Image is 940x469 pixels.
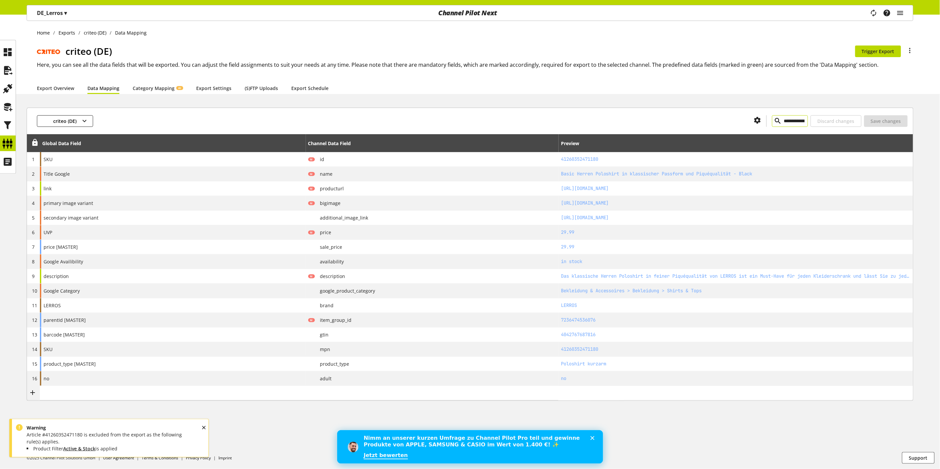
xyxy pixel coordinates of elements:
a: User Agreement [103,455,134,461]
span: M [310,318,313,322]
span: Google Availibility [44,258,83,265]
span: 16 [32,375,37,382]
h2: Basic Herren Poloshirt in klassischer Passform und Piquéqualität - Black [561,170,911,177]
a: (S)FTP Uploads [245,85,278,92]
p: DE_Lerros [37,9,67,17]
a: Data Mapping [87,85,119,92]
span: LERROS [44,302,61,309]
span: item_group_id [315,317,352,324]
h2: 29.99 [561,243,911,250]
span: ▾ [64,9,67,17]
span: SKU [44,346,53,353]
div: Article #41260352471180 is excluded from the export as the following rule(s) applies. [23,424,187,452]
a: Privacy Policy [186,455,211,461]
span: 6 [32,229,35,235]
span: M [310,172,313,176]
h2: Bekleidung & Accessoires > Bekleidung > Shirts & Tops [561,287,911,294]
span: Trigger Export [862,48,894,55]
span: M [310,157,313,161]
nav: main navigation [27,5,913,21]
a: Imprint [218,455,232,461]
span: M [310,274,313,278]
span: barcode [MASTER] [44,331,85,338]
span: 9 [32,273,35,279]
li: ©2025 Channel Pilot Solutions GmbH [27,455,103,461]
span: 13 [32,331,37,338]
img: logo [37,48,60,54]
span: gtin [315,331,329,338]
span: 2 [32,171,35,177]
span: M [310,187,313,191]
span: Unlock to reorder rows [32,139,39,146]
span: criteo (DE) [53,118,76,125]
h2: 4042767687816 [561,331,911,338]
span: brand [315,302,334,309]
h2: Poloshirt kurzarm [561,360,911,367]
span: 10 [32,288,37,294]
a: Export Settings [196,85,231,92]
h2: https://cdn.shopify.com/s/files/1/0605/9995/9692/products/2003200_290_m.jpg?v=1738755064 [561,200,911,207]
span: M [310,201,313,205]
h2: 41260352471180 [561,156,911,163]
span: 7 [32,244,35,250]
h2: Das klassische Herren Poloshirt in feiner Piquéqualität von LERROS ist ein Must-Have für jeden Kl... [561,273,911,280]
span: 4 [32,200,35,206]
span: description [44,273,69,280]
span: Support [909,454,928,461]
span: adult [315,375,332,382]
button: Trigger Export [855,46,901,57]
span: link [44,185,52,192]
button: Support [902,452,935,464]
button: criteo (DE) [37,115,93,127]
span: no [44,375,49,382]
span: 15 [32,361,37,367]
span: google_product_category [315,287,375,294]
span: id [315,156,325,163]
span: name [315,170,333,177]
div: Global Data Field [42,140,81,147]
h2: LERROS [561,302,911,309]
span: 8 [32,258,35,265]
h2: 29.99 [561,229,911,236]
span: product_type [MASTER] [44,360,96,367]
span: 12 [32,317,37,323]
span: bigimage [315,200,341,207]
a: Terms & Conditions [142,455,178,461]
div: Channel Data Field [308,140,351,147]
span: UVP [44,229,52,236]
a: Export Schedule [291,85,329,92]
span: 5 [32,215,35,221]
span: SKU [44,156,53,163]
a: Home [37,29,54,36]
span: 14 [32,346,37,352]
span: Title Google [44,170,70,177]
span: secondary image variant [44,214,98,221]
h2: no [561,375,911,382]
span: Exports [59,29,75,36]
span: product_type [315,360,349,367]
span: 1 [32,156,35,162]
span: 3 [32,185,35,192]
span: sale_price [315,243,342,250]
h2: 41260352471180 [561,346,911,353]
span: primary image variant [44,200,93,207]
h2: https://cdn.shopify.com/s/files/1/0605/9995/9692/products/2003200_100_m3.jpg?v=1758204290 [561,214,911,221]
h2: 7236474536076 [561,317,911,324]
a: Exports [55,29,79,36]
button: Save changes [864,115,908,127]
span: mpn [315,346,331,353]
span: availability [315,258,344,265]
div: Unlock to reorder rows [29,139,39,147]
h2: in stock [561,258,911,265]
img: icon [44,118,51,125]
h1: criteo (DE) [66,44,855,58]
span: price [315,229,332,236]
a: Category MappingAI [133,85,183,92]
span: Save changes [871,118,901,125]
li: Product Filter is applied [27,445,187,452]
span: price [MASTER] [44,243,78,250]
